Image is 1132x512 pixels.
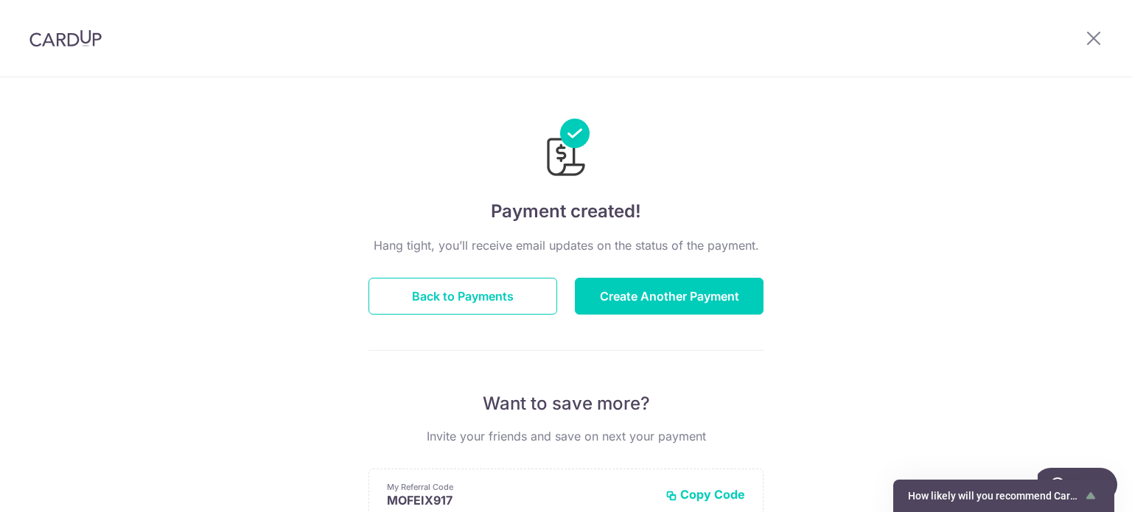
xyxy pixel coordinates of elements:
[387,493,654,508] p: MOFEIX917
[575,278,764,315] button: Create Another Payment
[665,487,745,502] button: Copy Code
[368,427,764,445] p: Invite your friends and save on next your payment
[368,198,764,225] h4: Payment created!
[368,278,557,315] button: Back to Payments
[542,119,590,180] img: Payments
[368,392,764,415] p: Want to save more?
[908,490,1082,502] span: How likely will you recommend CardUp to a friend?
[908,487,1100,505] button: Show survey - How likely will you recommend CardUp to a friend?
[368,236,764,254] p: Hang tight, you’ll receive email updates on the status of the payment.
[1038,468,1117,505] iframe: Opens a widget where you can find more information
[29,29,102,47] img: CardUp
[387,481,654,493] p: My Referral Code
